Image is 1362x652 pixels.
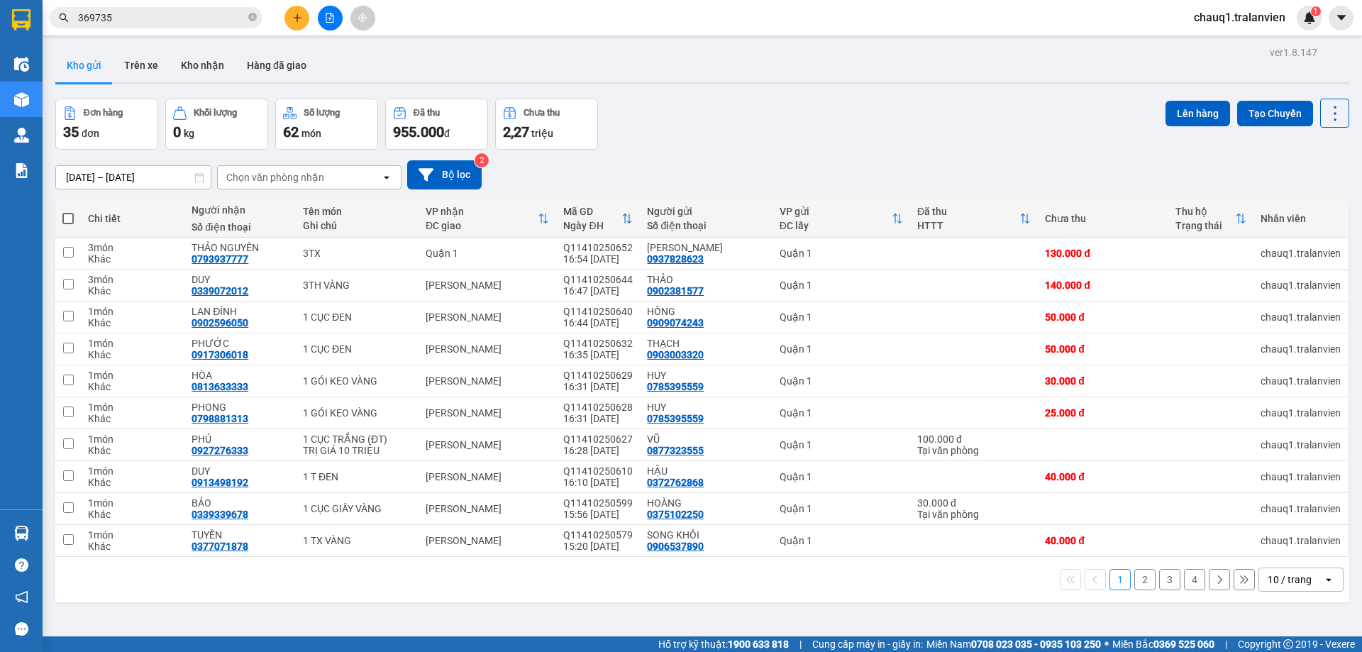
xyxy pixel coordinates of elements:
[531,128,553,139] span: triệu
[192,445,248,456] div: 0927276333
[780,248,903,259] div: Quận 1
[1166,101,1230,126] button: Lên hàng
[192,381,248,392] div: 0813633333
[426,220,538,231] div: ĐC giao
[248,13,257,21] span: close-circle
[192,497,289,509] div: BẢO
[1045,213,1161,224] div: Chưa thu
[647,338,765,349] div: THẠCH
[292,13,302,23] span: plus
[350,6,375,31] button: aim
[192,541,248,552] div: 0377071878
[563,465,633,477] div: Q11410250610
[426,535,549,546] div: [PERSON_NAME]
[780,439,903,451] div: Quận 1
[303,433,411,445] div: 1 CỤC TRẮNG (ĐT)
[917,220,1019,231] div: HTTT
[1134,569,1156,590] button: 2
[1184,569,1205,590] button: 4
[563,317,633,328] div: 16:44 [DATE]
[303,535,411,546] div: 1 TX VÀNG
[647,541,704,552] div: 0906537890
[563,445,633,456] div: 16:28 [DATE]
[55,48,113,82] button: Kho gửi
[647,220,765,231] div: Số điện thoại
[192,274,289,285] div: DUY
[780,471,903,482] div: Quận 1
[917,433,1031,445] div: 100.000 đ
[248,11,257,25] span: close-circle
[647,306,765,317] div: HỒNG
[647,465,765,477] div: HẬU
[192,317,248,328] div: 0902596050
[192,433,289,445] div: PHÚ
[226,170,324,184] div: Chọn văn phòng nhận
[1159,569,1180,590] button: 3
[1283,639,1293,649] span: copyright
[563,338,633,349] div: Q11410250632
[917,445,1031,456] div: Tại văn phòng
[192,370,289,381] div: HÒA
[1261,248,1341,259] div: chauq1.tralanvien
[192,477,248,488] div: 0913498192
[414,108,440,118] div: Đã thu
[165,99,268,150] button: Khối lượng0kg
[88,477,177,488] div: Khác
[926,636,1101,652] span: Miền Nam
[773,200,910,238] th: Toggle SortBy
[426,343,549,355] div: [PERSON_NAME]
[647,317,704,328] div: 0909074243
[647,402,765,413] div: HUY
[419,200,556,238] th: Toggle SortBy
[647,253,704,265] div: 0937828623
[88,274,177,285] div: 3 món
[475,153,489,167] sup: 2
[318,6,343,31] button: file-add
[1104,641,1109,647] span: ⚪️
[88,541,177,552] div: Khác
[88,433,177,445] div: 1 món
[1270,45,1317,60] div: ver 1.8.147
[15,590,28,604] span: notification
[1261,535,1341,546] div: chauq1.tralanvien
[563,402,633,413] div: Q11410250628
[563,206,621,217] div: Mã GD
[385,99,488,150] button: Đã thu955.000đ
[192,221,289,233] div: Số điện thoại
[303,343,411,355] div: 1 CỤC ĐEN
[971,639,1101,650] strong: 0708 023 035 - 0935 103 250
[647,381,704,392] div: 0785395559
[88,253,177,265] div: Khác
[303,503,411,514] div: 1 CỤC GIẤY VÀNG
[303,407,411,419] div: 1 GÓI KEO VÀNG
[192,413,248,424] div: 0798881313
[780,206,892,217] div: VP gửi
[14,128,29,143] img: warehouse-icon
[563,413,633,424] div: 16:31 [DATE]
[303,248,411,259] div: 3TX
[88,381,177,392] div: Khác
[647,529,765,541] div: SONG KHÔI
[88,370,177,381] div: 1 món
[563,285,633,297] div: 16:47 [DATE]
[647,413,704,424] div: 0785395559
[59,13,69,23] span: search
[325,13,335,23] span: file-add
[78,10,245,26] input: Tìm tên, số ĐT hoặc mã đơn
[563,541,633,552] div: 15:20 [DATE]
[381,172,392,183] svg: open
[284,6,309,31] button: plus
[184,128,194,139] span: kg
[1261,439,1341,451] div: chauq1.tralanvien
[88,285,177,297] div: Khác
[88,338,177,349] div: 1 món
[1329,6,1353,31] button: caret-down
[236,48,318,82] button: Hàng đã giao
[14,57,29,72] img: warehouse-icon
[88,509,177,520] div: Khác
[563,370,633,381] div: Q11410250629
[444,128,450,139] span: đ
[426,407,549,419] div: [PERSON_NAME]
[63,123,79,140] span: 35
[799,636,802,652] span: |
